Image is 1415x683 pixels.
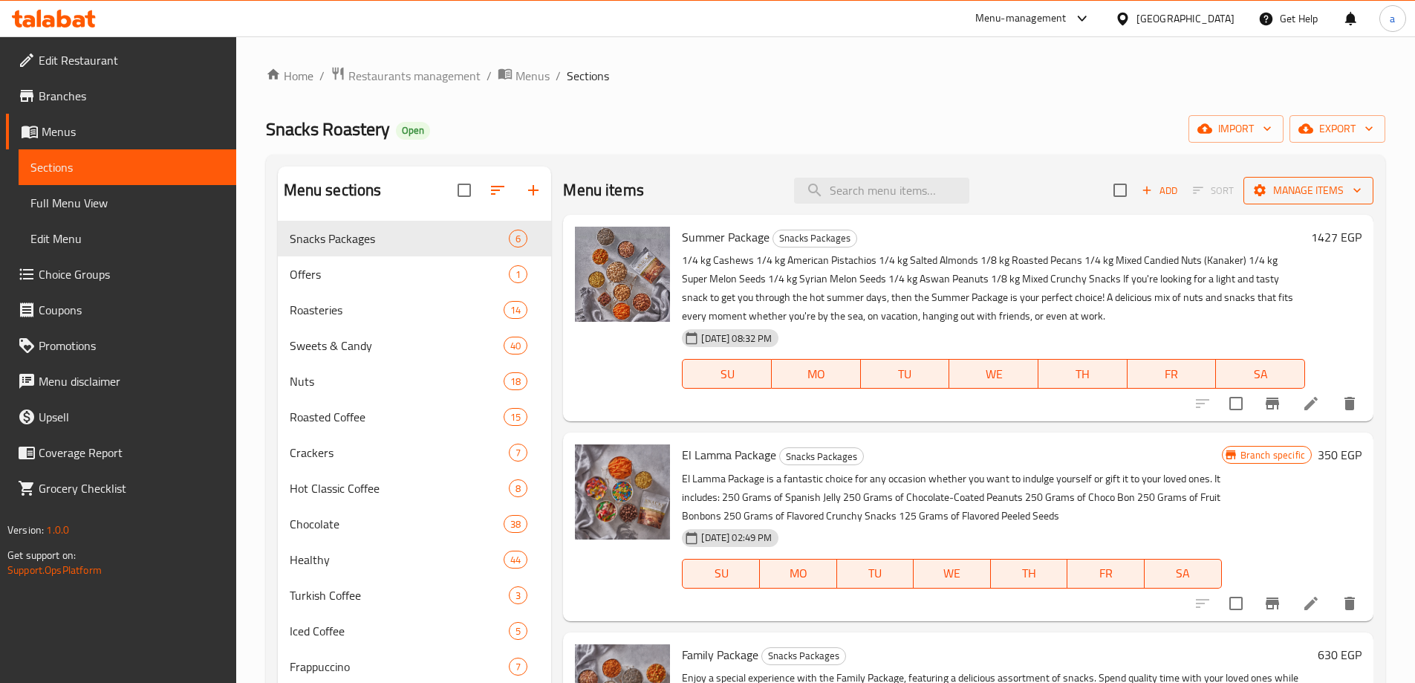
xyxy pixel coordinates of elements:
[563,179,644,201] h2: Menu items
[396,122,430,140] div: Open
[290,551,504,569] span: Healthy
[504,372,527,390] div: items
[19,221,236,256] a: Edit Menu
[509,265,527,283] div: items
[682,444,776,466] span: El Lamma Package
[266,66,1385,85] nav: breadcrumb
[290,337,504,355] div: Sweets & Candy
[19,149,236,185] a: Sections
[760,559,837,589] button: MO
[504,517,527,531] span: 38
[509,479,527,497] div: items
[30,194,224,212] span: Full Menu View
[504,339,527,353] span: 40
[504,301,527,319] div: items
[761,647,846,665] div: Snacks Packages
[290,444,510,462] span: Crackers
[290,230,510,247] span: Snacks Packages
[504,375,527,389] span: 18
[348,67,481,85] span: Restaurants management
[46,520,69,540] span: 1.0.0
[6,470,236,506] a: Grocery Checklist
[867,363,944,385] span: TU
[290,622,510,640] span: Iced Coffee
[682,470,1221,525] p: El Lamma Package is a fantastic choice for any occasion whether you want to indulge yourself or g...
[319,67,325,85] li: /
[575,227,670,322] img: Summer Package
[1216,359,1305,389] button: SA
[1136,10,1235,27] div: [GEOGRAPHIC_DATA]
[278,399,552,435] div: Roasted Coffee15
[278,542,552,577] div: Healthy44
[1318,644,1362,665] h6: 630 EGP
[290,586,510,604] span: Turkish Coffee
[1136,179,1183,202] span: Add item
[695,331,778,346] span: [DATE] 08:32 PM
[6,114,236,149] a: Menus
[1302,395,1320,412] a: Edit menu item
[30,230,224,247] span: Edit Menu
[762,647,845,664] span: Snacks Packages
[1220,388,1252,419] span: Select to update
[510,589,527,603] span: 3
[780,448,863,465] span: Snacks Packages
[278,435,552,470] div: Crackers7
[266,112,390,146] span: Snacks Roastery
[504,408,527,426] div: items
[19,185,236,221] a: Full Menu View
[975,10,1067,27] div: Menu-management
[266,67,313,85] a: Home
[1200,120,1272,138] span: import
[504,303,527,317] span: 14
[278,363,552,399] div: Nuts18
[689,563,754,584] span: SU
[510,268,527,282] span: 1
[290,301,504,319] span: Roasteries
[509,622,527,640] div: items
[1044,363,1122,385] span: TH
[6,435,236,470] a: Coverage Report
[997,563,1062,584] span: TH
[1151,563,1216,584] span: SA
[39,408,224,426] span: Upsell
[278,613,552,649] div: Iced Coffee5
[504,337,527,355] div: items
[396,124,430,137] span: Open
[1105,175,1136,206] span: Select section
[290,658,510,676] span: Frappuccino
[515,172,551,208] button: Add section
[278,470,552,506] div: Hot Classic Coffee8
[509,658,527,676] div: items
[509,586,527,604] div: items
[575,444,670,540] img: El Lamma Package
[914,559,991,589] button: WE
[772,359,861,389] button: MO
[794,178,969,204] input: search
[290,479,510,497] span: Hot Classic Coffee
[39,444,224,462] span: Coverage Report
[290,372,504,390] div: Nuts
[504,551,527,569] div: items
[6,256,236,292] a: Choice Groups
[567,67,609,85] span: Sections
[510,232,527,246] span: 6
[278,577,552,613] div: Turkish Coffee3
[682,644,758,666] span: Family Package
[843,563,908,584] span: TU
[30,158,224,176] span: Sections
[290,515,504,533] span: Chocolate
[290,408,504,426] span: Roasted Coffee
[778,363,855,385] span: MO
[509,230,527,247] div: items
[1255,586,1290,621] button: Branch-specific-item
[689,363,766,385] span: SU
[510,482,527,496] span: 8
[1332,586,1367,621] button: delete
[510,624,527,638] span: 5
[955,363,1032,385] span: WE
